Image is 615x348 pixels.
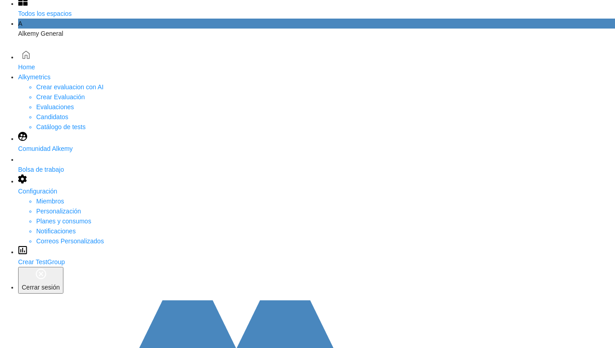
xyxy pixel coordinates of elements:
span: Cerrar sesión [22,284,60,291]
a: Evaluaciones [36,103,74,111]
span: Comunidad Alkemy [18,145,73,152]
a: Planes y consumos [36,217,91,225]
a: Miembros [36,198,64,205]
span: Home [18,63,35,71]
span: Crear TestGroup [18,258,65,266]
span: Todos los espacios [18,10,72,17]
span: Configuración [18,188,57,195]
a: Crear evaluacion con AI [36,83,104,91]
iframe: Chat Widget [570,304,615,348]
div: Widget de chat [570,304,615,348]
span: Alkymetrics [18,73,51,81]
span: Bolsa de trabajo [18,166,64,173]
a: Candidatos [36,113,68,121]
a: Crear Evaluación [36,93,85,101]
a: Correos Personalizados [36,237,104,245]
a: Catálogo de tests [36,123,86,130]
a: Notificaciones [36,227,76,235]
button: Cerrar sesión [18,267,63,294]
span: Alkemy General [18,30,63,37]
a: Personalización [36,208,81,215]
span: A [18,20,22,27]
